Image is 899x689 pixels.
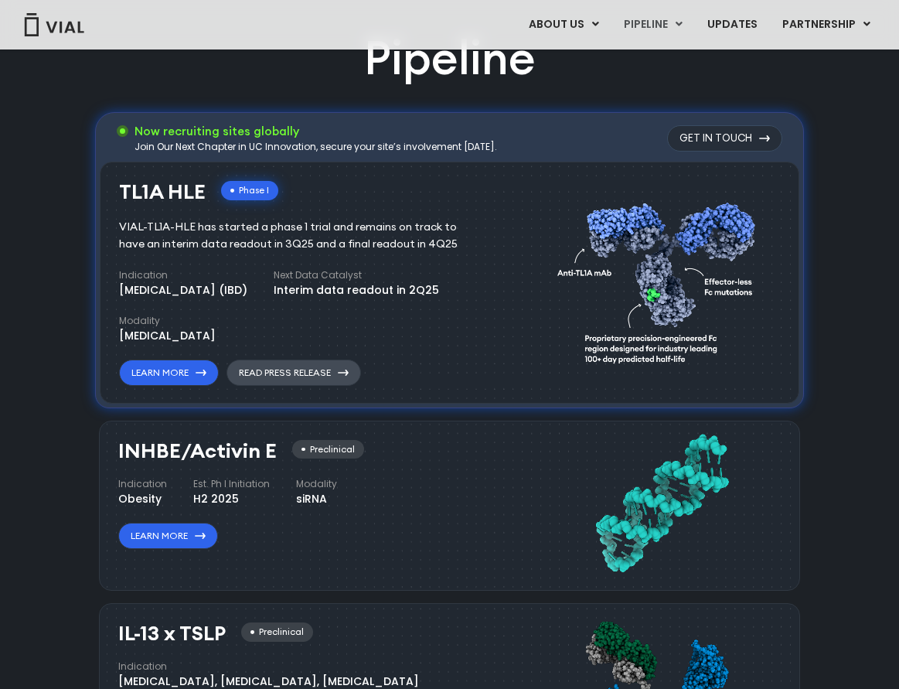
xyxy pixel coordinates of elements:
[135,123,497,140] h3: Now recruiting sites globally
[274,268,439,282] h4: Next Data Catalyst
[516,12,611,38] a: ABOUT USMenu Toggle
[119,314,216,328] h4: Modality
[611,12,694,38] a: PIPELINEMenu Toggle
[135,140,497,154] div: Join Our Next Chapter in UC Innovation, secure your site’s involvement [DATE].
[119,181,206,203] h3: TL1A HLE
[119,268,247,282] h4: Indication
[695,12,769,38] a: UPDATES
[241,622,313,642] div: Preclinical
[118,523,218,549] a: Learn More
[119,219,480,253] div: VIAL-TL1A-HLE has started a phase 1 trial and remains on track to have an interim data readout in...
[193,491,270,507] div: H2 2025
[118,622,226,645] h3: IL-13 x TSLP
[193,477,270,491] h4: Est. Ph I Initiation
[23,13,85,36] img: Vial Logo
[221,181,278,200] div: Phase I
[296,477,337,491] h4: Modality
[557,173,764,386] img: TL1A antibody diagram.
[364,26,536,90] h2: Pipeline
[770,12,883,38] a: PARTNERSHIPMenu Toggle
[118,660,419,674] h4: Indication
[667,125,782,152] a: Get in touch
[118,477,167,491] h4: Indication
[226,360,361,386] a: Read Press Release
[292,440,364,459] div: Preclinical
[119,282,247,298] div: [MEDICAL_DATA] (IBD)
[119,360,219,386] a: Learn More
[296,491,337,507] div: siRNA
[118,491,167,507] div: Obesity
[274,282,439,298] div: Interim data readout in 2Q25
[118,440,277,462] h3: INHBE/Activin E
[119,328,216,344] div: [MEDICAL_DATA]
